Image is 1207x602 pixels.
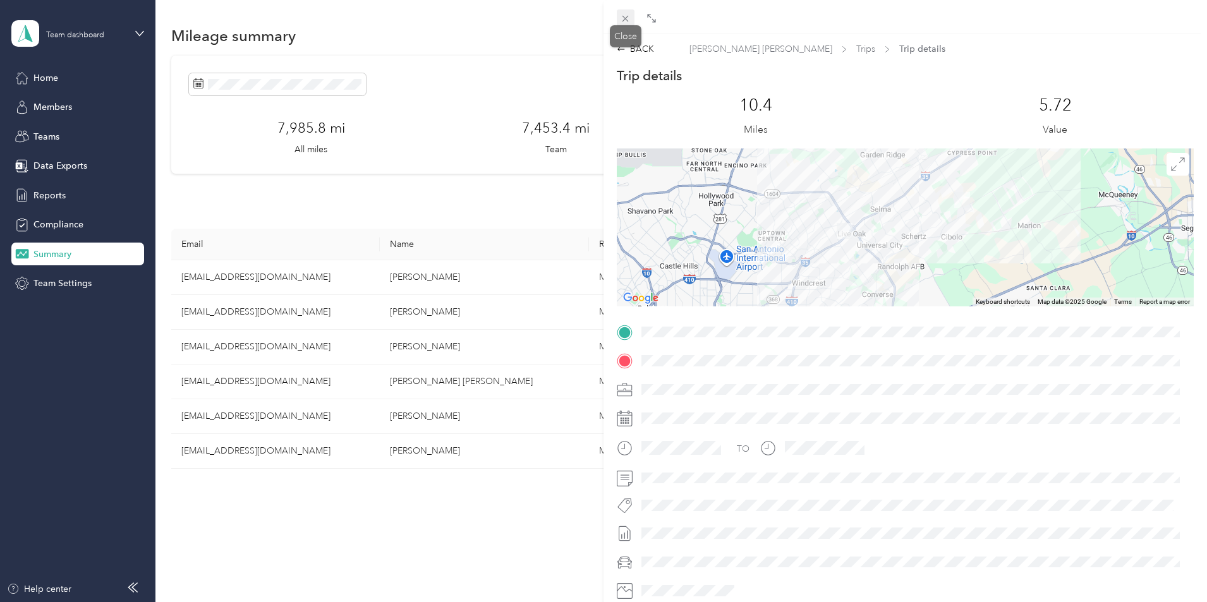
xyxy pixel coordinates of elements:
p: Value [1043,122,1067,138]
span: Trip details [899,42,945,56]
img: Google [620,290,662,306]
span: Map data ©2025 Google [1038,298,1107,305]
p: Miles [744,122,768,138]
button: Keyboard shortcuts [976,298,1030,306]
iframe: Everlance-gr Chat Button Frame [1136,531,1207,602]
p: 5.72 [1039,95,1072,116]
div: TO [737,442,749,455]
div: Close [610,25,641,47]
a: Terms (opens in new tab) [1114,298,1132,305]
span: Trips [856,42,875,56]
div: BACK [617,42,654,56]
a: Open this area in Google Maps (opens a new window) [620,290,662,306]
a: Report a map error [1139,298,1190,305]
span: [PERSON_NAME] [PERSON_NAME] [689,42,832,56]
p: Trip details [617,67,682,85]
p: 10.4 [739,95,772,116]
